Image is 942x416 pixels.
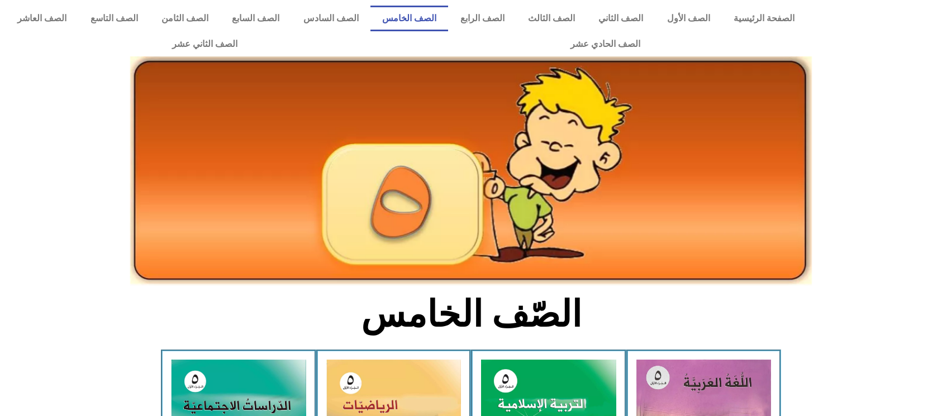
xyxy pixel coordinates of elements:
[78,6,149,31] a: الصف التاسع
[150,6,220,31] a: الصف الثامن
[6,31,404,57] a: الصف الثاني عشر
[6,6,78,31] a: الصف العاشر
[287,293,656,336] h2: الصّف الخامس
[404,31,807,57] a: الصف الحادي عشر
[220,6,291,31] a: الصف السابع
[587,6,655,31] a: الصف الثاني
[292,6,370,31] a: الصف السادس
[516,6,587,31] a: الصف الثالث
[448,6,516,31] a: الصف الرابع
[722,6,806,31] a: الصفحة الرئيسية
[370,6,448,31] a: الصف الخامس
[655,6,722,31] a: الصف الأول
